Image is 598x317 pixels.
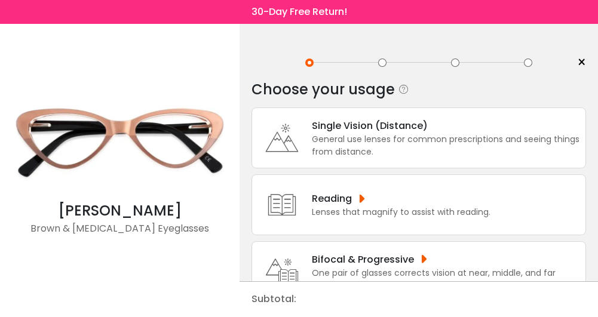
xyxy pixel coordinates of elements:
div: Single Vision (Distance) [312,118,579,133]
div: Brown & [MEDICAL_DATA] Eyeglasses [6,221,234,245]
div: Choose your usage [252,78,395,101]
div: [PERSON_NAME] [6,200,234,221]
img: Brown Hannah - Acetate Eyeglasses [6,86,234,200]
a: × [568,54,586,72]
div: Reading [312,191,490,206]
div: Subtotal: [252,282,302,316]
div: Bifocal & Progressive [312,252,579,267]
div: Lenses that magnify to assist with reading. [312,206,490,218]
div: General use lenses for common prescriptions and seeing things from distance. [312,133,579,158]
div: One pair of glasses corrects vision at near, middle, and far distances. [312,267,579,292]
span: × [577,54,586,72]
